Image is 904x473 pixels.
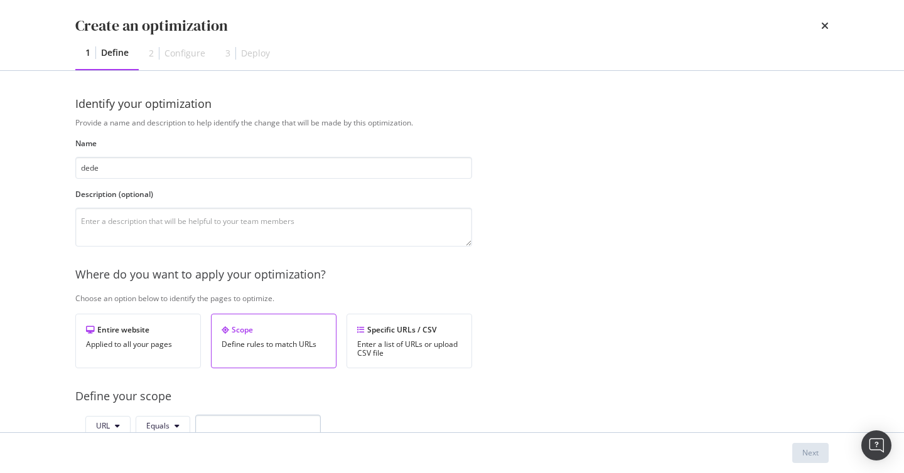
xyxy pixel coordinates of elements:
input: Enter an optimization name to easily find it back [75,157,472,179]
div: Configure [164,47,205,60]
div: Define rules to match URLs [222,340,326,349]
div: 1 [85,46,90,59]
div: Identify your optimization [75,96,829,112]
button: Next [792,443,829,463]
div: Define your scope [75,388,891,405]
label: Name [75,138,472,149]
div: Deploy [241,47,270,60]
div: Open Intercom Messenger [861,430,891,460]
div: Where do you want to apply your optimization? [75,267,891,283]
div: Applied to all your pages [86,340,190,349]
span: URL [96,420,110,431]
div: 2 [149,47,154,60]
div: Scope [222,324,326,335]
div: Create an optimization [75,15,228,36]
label: Description (optional) [75,189,472,199]
div: Provide a name and description to help identify the change that will be made by this optimization. [75,117,891,128]
div: Entire website [86,324,190,335]
div: 3 [225,47,230,60]
div: Define [101,46,129,59]
div: Choose an option below to identify the pages to optimize. [75,293,891,304]
button: Equals [136,416,190,436]
div: Enter a list of URLs or upload CSV file [357,340,461,358]
div: times [821,15,829,36]
div: Specific URLs / CSV [357,324,461,335]
span: Equals [146,420,169,431]
button: URL [85,416,131,436]
div: Next [802,447,819,458]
